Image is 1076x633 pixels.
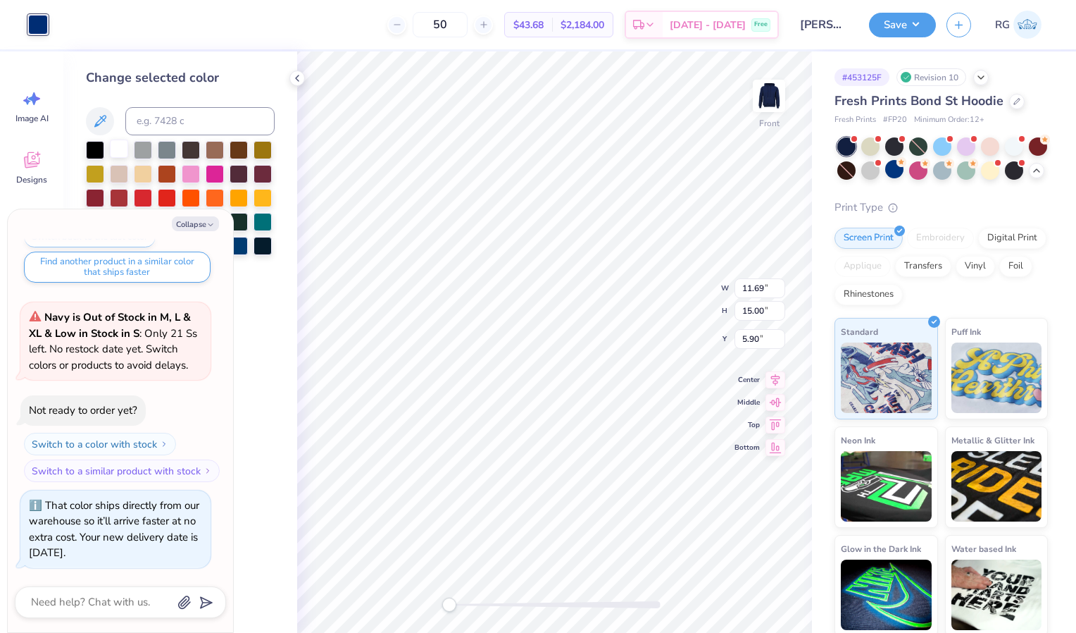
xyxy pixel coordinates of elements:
img: Rinah Gallo [1013,11,1041,39]
span: Middle [734,397,760,408]
button: Find another product in a similar color that ships faster [24,252,211,283]
button: Switch to a color with stock [24,433,176,455]
div: Not ready to order yet? [29,403,137,417]
span: Free [754,20,768,30]
img: Metallic & Glitter Ink [951,451,1042,522]
span: Bottom [734,442,760,453]
img: Switch to a color with stock [160,440,168,448]
div: Print Type [834,199,1048,216]
span: Metallic & Glitter Ink [951,433,1034,448]
div: Embroidery [907,228,974,249]
span: RG [995,17,1010,33]
span: : Only 21 Ss left. No restock date yet. Switch colors or products to avoid delays. [29,310,197,372]
button: Save [869,13,936,37]
input: – – [413,12,468,37]
input: e.g. 7428 c [125,107,275,135]
span: $2,184.00 [561,18,604,32]
div: Transfers [895,256,951,277]
div: Foil [999,256,1032,277]
button: Collapse [172,216,219,231]
img: Standard [841,343,932,413]
span: Water based Ink [951,541,1016,556]
span: # FP20 [883,114,907,126]
div: # 453125F [834,68,889,86]
a: RG [989,11,1048,39]
span: Top [734,419,760,431]
span: $43.68 [513,18,544,32]
span: Fresh Prints Bond St Hoodie [834,92,1003,109]
span: Center [734,374,760,386]
img: Water based Ink [951,560,1042,630]
span: Puff Ink [951,324,981,339]
div: Applique [834,256,891,277]
img: Neon Ink [841,451,932,522]
strong: Navy is Out of Stock in M, L & XL & Low in Stock in S [29,310,191,340]
div: Vinyl [956,256,995,277]
span: Neon Ink [841,433,875,448]
div: Change selected color [86,68,275,87]
span: Fresh Prints [834,114,876,126]
div: That color ships directly from our warehouse so it’ll arrive faster at no extra cost. Your new de... [29,498,199,560]
div: Digital Print [978,228,1046,249]
button: Switch to a similar product with stock [24,460,220,482]
div: Rhinestones [834,284,903,305]
img: Glow in the Dark Ink [841,560,932,630]
input: Untitled Design [789,11,858,39]
img: Front [755,82,783,110]
div: Front [759,117,780,130]
img: Switch to a similar product with stock [204,467,212,475]
div: Screen Print [834,228,903,249]
span: Designs [16,174,47,185]
span: Minimum Order: 12 + [914,114,984,126]
div: Accessibility label [442,598,456,612]
span: [DATE] - [DATE] [670,18,746,32]
img: Puff Ink [951,343,1042,413]
div: Revision 10 [896,68,966,86]
span: Standard [841,324,878,339]
span: Image AI [15,113,49,124]
span: Glow in the Dark Ink [841,541,921,556]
